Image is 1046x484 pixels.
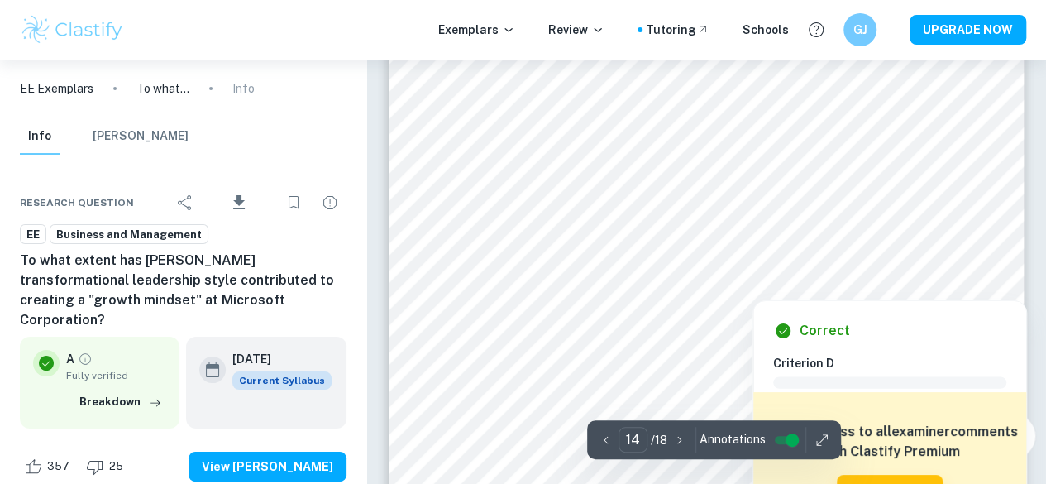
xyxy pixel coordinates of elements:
h6: GJ [851,21,870,39]
div: Report issue [313,186,346,219]
span: Current Syllabus [232,371,332,390]
span: Annotations [700,431,766,448]
h6: Correct [800,321,850,341]
span: Research question [20,195,134,210]
span: EE [21,227,45,243]
button: Breakdown [75,390,166,415]
div: Bookmark [277,186,310,219]
button: UPGRADE NOW [910,15,1026,45]
button: GJ [843,13,876,46]
p: Exemplars [438,21,515,39]
span: 357 [38,458,79,475]
p: / 18 [651,431,667,449]
div: Like [20,453,79,480]
div: Share [169,186,202,219]
h6: [DATE] [232,350,318,368]
a: Tutoring [646,21,709,39]
button: View [PERSON_NAME] [189,452,346,482]
h6: Unlock access to all examiner comments with Clastify Premium [762,422,1018,462]
a: EE [20,224,46,245]
button: [PERSON_NAME] [93,118,189,155]
a: Grade fully verified [78,352,93,367]
div: Download [205,181,274,224]
button: Help and Feedback [802,16,830,44]
p: To what extent has [PERSON_NAME] transformational leadership style contributed to creating a "gro... [136,79,189,98]
a: EE Exemplars [20,79,93,98]
div: This exemplar is based on the current syllabus. Feel free to refer to it for inspiration/ideas wh... [232,371,332,390]
p: Review [548,21,604,39]
span: Business and Management [50,227,208,243]
span: 25 [100,458,132,475]
h6: Criterion D [773,354,1020,372]
img: Clastify logo [20,13,125,46]
a: Schools [743,21,789,39]
a: Business and Management [50,224,208,245]
div: Dislike [82,453,132,480]
p: A [66,350,74,368]
p: Info [232,79,255,98]
h6: To what extent has [PERSON_NAME] transformational leadership style contributed to creating a "gro... [20,251,346,330]
span: Fully verified [66,368,166,383]
button: Info [20,118,60,155]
